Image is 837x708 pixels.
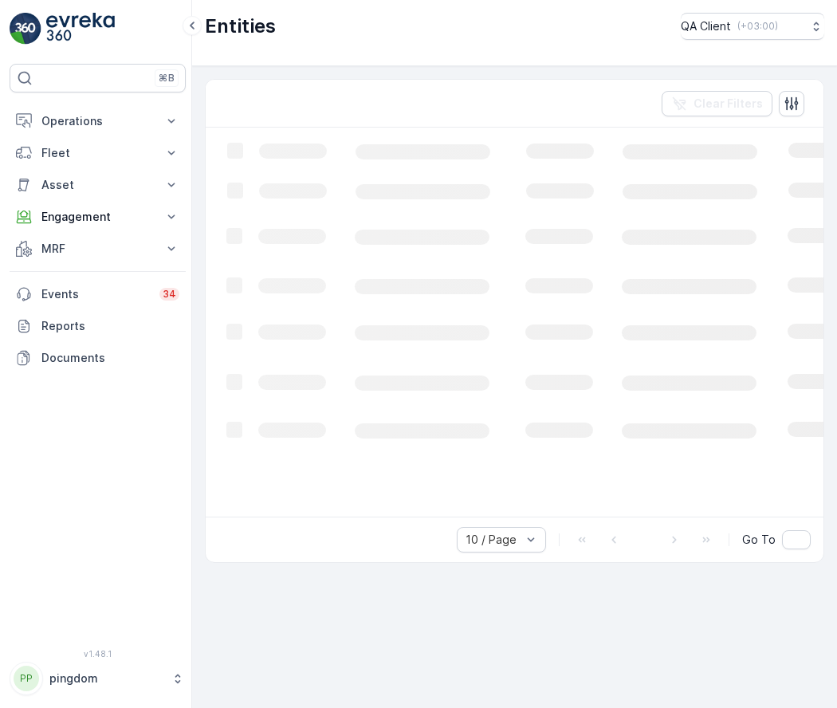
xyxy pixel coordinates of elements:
p: Asset [41,177,154,193]
p: pingdom [49,671,163,686]
p: ( +03:00 ) [737,20,778,33]
img: logo [10,13,41,45]
p: Operations [41,113,154,129]
a: Reports [10,310,186,342]
button: Operations [10,105,186,137]
button: MRF [10,233,186,265]
p: Entities [205,14,276,39]
p: Documents [41,350,179,366]
p: Clear Filters [694,96,763,112]
p: Reports [41,318,179,334]
button: QA Client(+03:00) [681,13,824,40]
button: Fleet [10,137,186,169]
a: Events34 [10,278,186,310]
p: Events [41,286,150,302]
button: Engagement [10,201,186,233]
button: PPpingdom [10,662,186,695]
div: PP [14,666,39,691]
button: Asset [10,169,186,201]
button: Clear Filters [662,91,772,116]
p: Fleet [41,145,154,161]
span: Go To [742,532,776,548]
span: v 1.48.1 [10,649,186,659]
p: MRF [41,241,154,257]
p: QA Client [681,18,731,34]
a: Documents [10,342,186,374]
p: Engagement [41,209,154,225]
p: 34 [163,288,176,301]
img: logo_light-DOdMpM7g.png [46,13,115,45]
p: ⌘B [159,72,175,85]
